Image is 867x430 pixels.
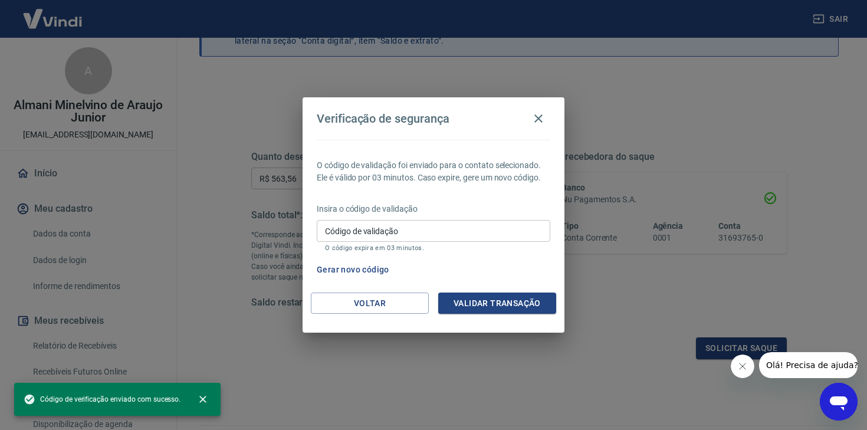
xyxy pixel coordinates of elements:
button: Gerar novo código [312,259,394,281]
button: Voltar [311,293,429,314]
span: Código de verificação enviado com sucesso. [24,393,180,405]
p: O código de validação foi enviado para o contato selecionado. Ele é válido por 03 minutos. Caso e... [317,159,550,184]
p: Insira o código de validação [317,203,550,215]
h4: Verificação de segurança [317,111,449,126]
iframe: Fechar mensagem [731,354,754,378]
iframe: Mensagem da empresa [759,352,858,378]
span: Olá! Precisa de ajuda? [7,8,99,18]
button: close [190,386,216,412]
button: Validar transação [438,293,556,314]
iframe: Botão para abrir a janela de mensagens [820,383,858,421]
p: O código expira em 03 minutos. [325,244,542,252]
